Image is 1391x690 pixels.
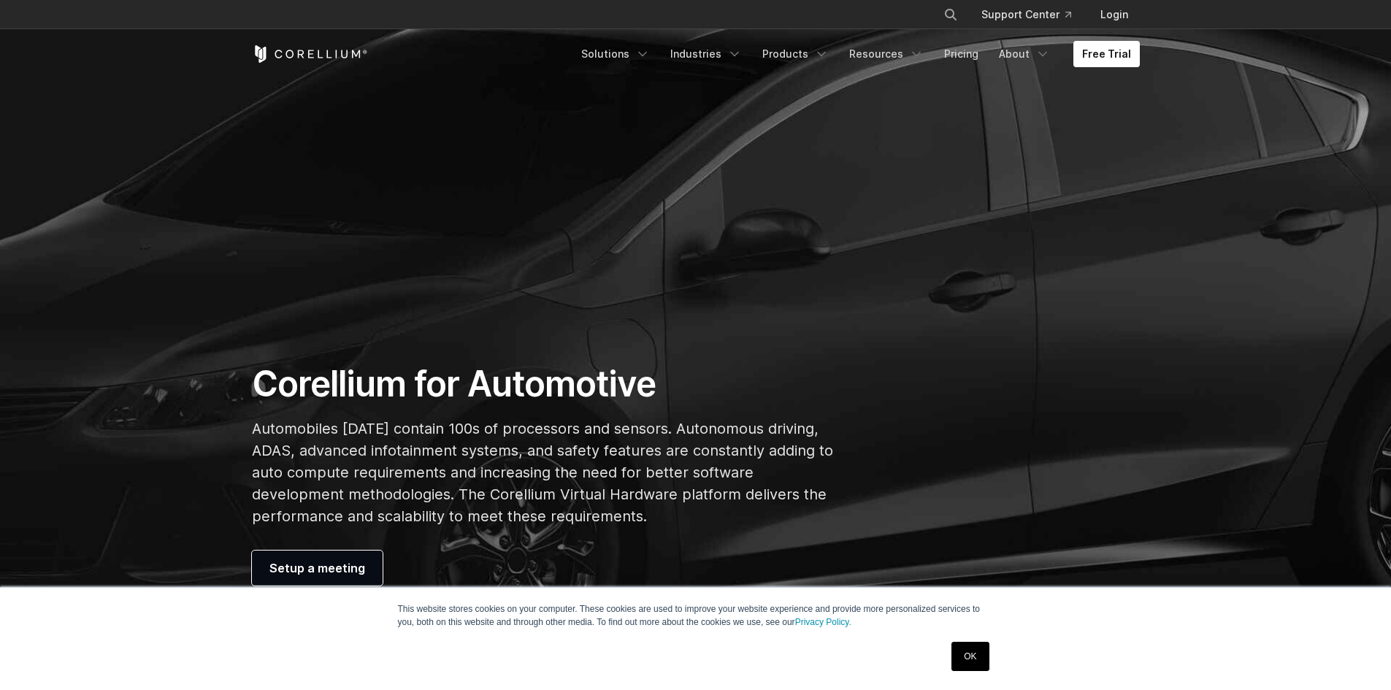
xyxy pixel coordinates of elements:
[935,41,987,67] a: Pricing
[252,418,834,527] p: Automobiles [DATE] contain 100s of processors and sensors. Autonomous driving, ADAS, advanced inf...
[795,617,851,627] a: Privacy Policy.
[754,41,838,67] a: Products
[970,1,1083,28] a: Support Center
[1073,41,1140,67] a: Free Trial
[951,642,989,671] a: OK
[252,362,834,406] h1: Corellium for Automotive
[269,559,365,577] span: Setup a meeting
[990,41,1059,67] a: About
[662,41,751,67] a: Industries
[1089,1,1140,28] a: Login
[572,41,1140,67] div: Navigation Menu
[938,1,964,28] button: Search
[926,1,1140,28] div: Navigation Menu
[252,45,368,63] a: Corellium Home
[572,41,659,67] a: Solutions
[398,602,994,629] p: This website stores cookies on your computer. These cookies are used to improve your website expe...
[252,551,383,586] a: Setup a meeting
[840,41,932,67] a: Resources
